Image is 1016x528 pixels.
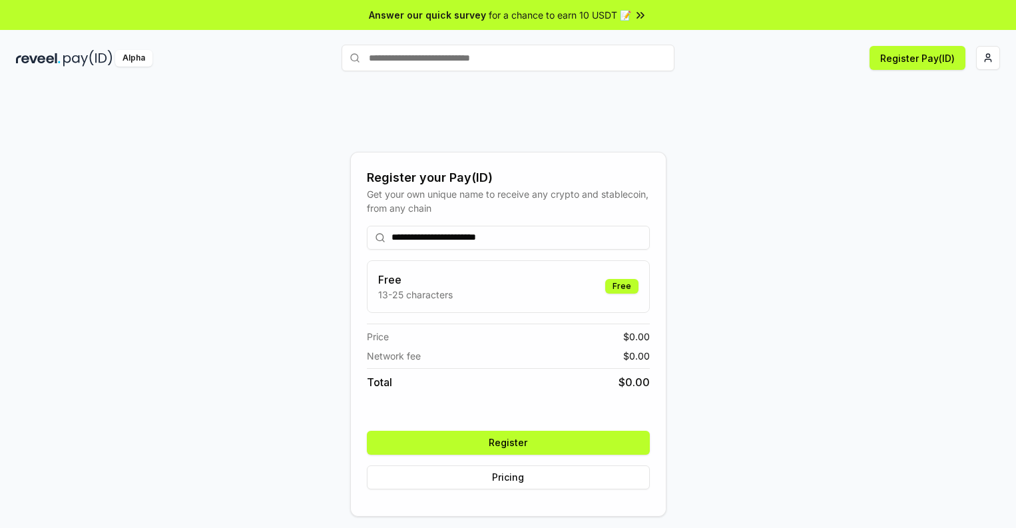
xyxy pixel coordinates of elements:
[367,330,389,344] span: Price
[369,8,486,22] span: Answer our quick survey
[870,46,965,70] button: Register Pay(ID)
[489,8,631,22] span: for a chance to earn 10 USDT 📝
[16,50,61,67] img: reveel_dark
[63,50,113,67] img: pay_id
[623,330,650,344] span: $ 0.00
[378,288,453,302] p: 13-25 characters
[367,349,421,363] span: Network fee
[367,187,650,215] div: Get your own unique name to receive any crypto and stablecoin, from any chain
[378,272,453,288] h3: Free
[367,431,650,455] button: Register
[367,465,650,489] button: Pricing
[623,349,650,363] span: $ 0.00
[367,168,650,187] div: Register your Pay(ID)
[605,279,638,294] div: Free
[367,374,392,390] span: Total
[619,374,650,390] span: $ 0.00
[115,50,152,67] div: Alpha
